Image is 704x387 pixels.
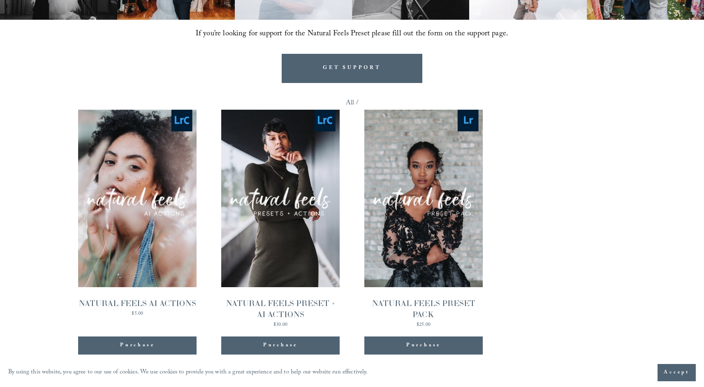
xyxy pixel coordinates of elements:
[78,336,197,355] div: Purchase
[196,28,508,41] span: If you’re looking for support for the Natural Feels Preset please fill out the form on the suppor...
[221,322,340,327] div: $30.00
[364,322,483,327] div: $25.00
[664,369,690,377] span: Accept
[221,110,340,327] a: NATURAL FEELS PRESET + AI ACTIONS
[658,364,696,381] button: Accept
[120,341,155,350] div: Purchase
[221,336,340,355] div: Purchase
[78,311,197,316] div: $5.00
[78,298,197,309] div: NATURAL FEELS AI ACTIONS
[8,367,368,379] p: By using this website, you agree to our use of cookies. We use cookies to provide you with a grea...
[78,110,197,327] a: NATURAL FEELS AI ACTIONS
[364,298,483,320] div: NATURAL FEELS PRESET PACK
[364,336,483,355] div: Purchase
[364,110,483,327] a: NATURAL FEELS PRESET PACK
[263,341,298,350] div: Purchase
[221,298,340,320] div: NATURAL FEELS PRESET + AI ACTIONS
[346,98,354,109] a: All
[406,341,441,350] div: Purchase
[282,54,422,83] a: GET SUPPORT
[356,98,358,109] span: /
